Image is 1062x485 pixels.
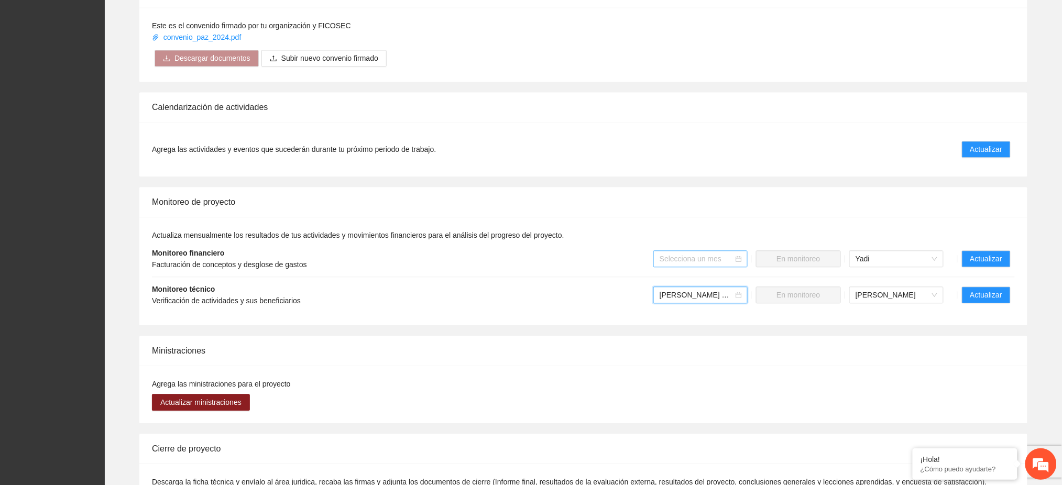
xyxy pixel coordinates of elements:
[261,54,387,62] span: uploadSubir nuevo convenio firmado
[261,50,387,67] button: uploadSubir nuevo convenio firmado
[152,285,215,293] strong: Monitoreo técnico
[856,287,937,303] span: Cassandra
[962,141,1011,158] button: Actualizar
[174,52,250,64] span: Descargar documentos
[5,286,200,323] textarea: Escriba su mensaje y pulse “Intro”
[163,54,170,63] span: download
[152,398,250,406] a: Actualizar ministraciones
[962,286,1011,303] button: Actualizar
[152,33,243,41] a: convenio_paz_2024.pdf
[970,289,1002,301] span: Actualizar
[152,380,291,388] span: Agrega las ministraciones para el proyecto
[856,251,937,267] span: Yadi
[152,144,436,155] span: Agrega las actividades y eventos que sucederán durante tu próximo periodo de trabajo.
[962,250,1011,267] button: Actualizar
[152,336,1015,366] div: Ministraciones
[736,256,742,262] span: calendar
[155,50,259,67] button: downloadDescargar documentos
[152,296,301,305] span: Verificación de actividades y sus beneficiarios
[281,52,378,64] span: Subir nuevo convenio firmado
[152,187,1015,217] div: Monitoreo de proyecto
[152,434,1015,464] div: Cierre de proyecto
[152,34,159,41] span: paper-clip
[970,253,1002,264] span: Actualizar
[152,231,564,239] span: Actualiza mensualmente los resultados de tus actividades y movimientos financieros para el anális...
[160,396,242,408] span: Actualizar ministraciones
[61,140,145,246] span: Estamos en línea.
[152,21,351,30] span: Este es el convenido firmado por tu organización y FICOSEC
[172,5,197,30] div: Minimizar ventana de chat en vivo
[54,53,176,67] div: Chatee con nosotros ahora
[970,144,1002,155] span: Actualizar
[736,292,742,298] span: calendar
[152,394,250,411] button: Actualizar ministraciones
[270,54,277,63] span: upload
[921,465,1010,473] p: ¿Cómo puedo ayudarte?
[921,455,1010,464] div: ¡Hola!
[660,287,741,303] span: Julio 2025
[152,249,224,257] strong: Monitoreo financiero
[152,260,307,269] span: Facturación de conceptos y desglose de gastos
[152,92,1015,122] div: Calendarización de actividades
